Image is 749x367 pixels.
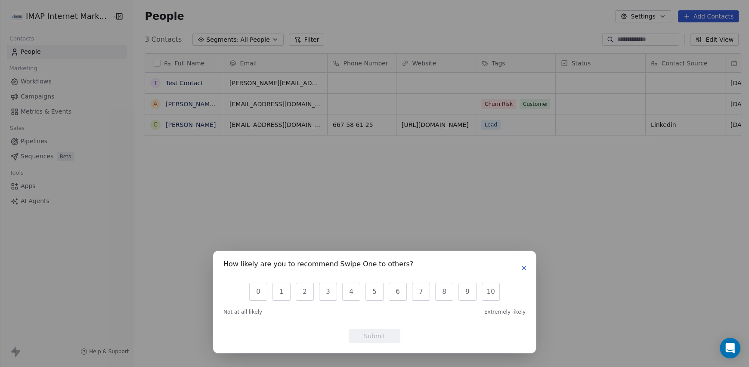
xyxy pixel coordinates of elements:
button: 4 [342,283,360,301]
button: 6 [389,283,407,301]
span: Not at all likely [223,308,262,315]
button: 5 [365,283,384,301]
button: 0 [249,283,267,301]
button: 1 [272,283,291,301]
button: 8 [435,283,453,301]
button: 7 [412,283,430,301]
h1: How likely are you to recommend Swipe One to others? [223,261,413,270]
button: 9 [458,283,477,301]
button: 2 [296,283,314,301]
button: 10 [482,283,500,301]
button: 3 [319,283,337,301]
span: Extremely likely [484,308,526,315]
button: Submit [349,329,400,343]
